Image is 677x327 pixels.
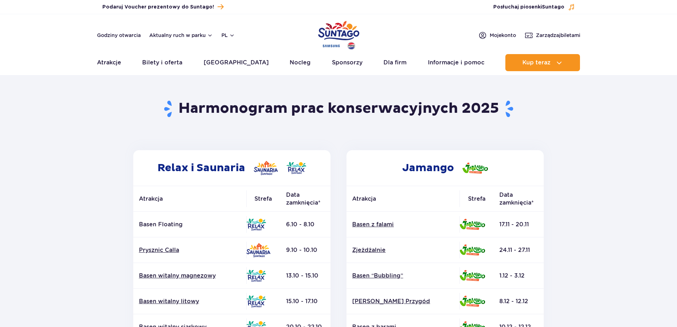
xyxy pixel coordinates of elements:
img: Jamango [462,163,488,174]
h1: Harmonogram prac konserwacyjnych 2025 [130,100,547,118]
img: Jamango [460,270,485,281]
th: Atrakcja [346,186,460,212]
a: Prysznic Calla [139,246,241,254]
a: [PERSON_NAME] Przygód [352,297,454,305]
img: Jamango [460,219,485,230]
a: Zarządzajbiletami [525,31,580,39]
a: Basen z falami [352,221,454,228]
span: Kup teraz [522,59,550,66]
p: Basen Floating [139,221,241,228]
th: Strefa [460,186,494,212]
a: Park of Poland [318,18,359,51]
img: Relax [246,270,266,282]
td: 1.12 - 3.12 [494,263,544,289]
img: Jamango [460,296,485,307]
a: Bilety i oferta [142,54,182,71]
a: Atrakcje [97,54,121,71]
img: Jamango [460,244,485,255]
a: Godziny otwarcia [97,32,141,39]
a: Dla firm [383,54,407,71]
a: [GEOGRAPHIC_DATA] [204,54,269,71]
span: Suntago [542,5,564,10]
td: 13.10 - 15.10 [280,263,331,289]
a: Mojekonto [478,31,516,39]
a: Sponsorzy [332,54,362,71]
a: Podaruj Voucher prezentowy do Suntago! [102,2,224,12]
a: Zjeżdżalnie [352,246,454,254]
a: Basen “Bubbling” [352,272,454,280]
img: Saunaria [254,161,278,175]
th: Atrakcja [133,186,246,212]
td: 24.11 - 27.11 [494,237,544,263]
img: Relax [246,218,266,231]
button: Aktualny ruch w parku [149,32,213,38]
button: pl [221,32,235,39]
button: Posłuchaj piosenkiSuntago [493,4,575,11]
button: Kup teraz [505,54,580,71]
span: Podaruj Voucher prezentowy do Suntago! [102,4,214,11]
td: 6.10 - 8.10 [280,212,331,237]
th: Data zamknięcia* [280,186,331,212]
a: Basen witalny magnezowy [139,272,241,280]
img: Saunaria [246,243,270,257]
td: 9.10 - 10.10 [280,237,331,263]
img: Relax [286,162,306,174]
a: Basen witalny litowy [139,297,241,305]
img: Relax [246,295,266,307]
td: 8.12 - 12.12 [494,289,544,314]
a: Informacje i pomoc [428,54,484,71]
th: Data zamknięcia* [494,186,544,212]
h2: Relax i Saunaria [133,150,331,186]
a: Nocleg [290,54,311,71]
span: Zarządzaj biletami [536,32,580,39]
span: Moje konto [490,32,516,39]
span: Posłuchaj piosenki [493,4,564,11]
th: Strefa [246,186,280,212]
td: 15.10 - 17.10 [280,289,331,314]
h2: Jamango [346,150,544,186]
td: 17.11 - 20.11 [494,212,544,237]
